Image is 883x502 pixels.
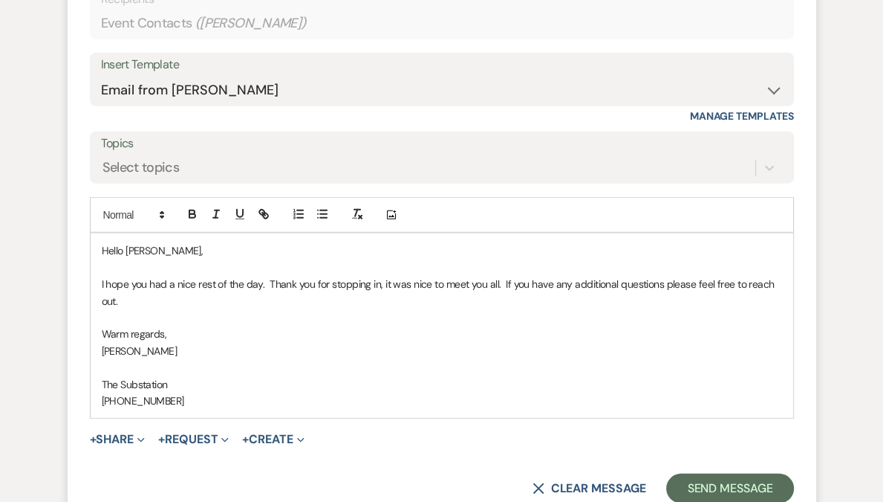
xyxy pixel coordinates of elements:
[242,434,249,445] span: +
[101,54,783,76] div: Insert Template
[532,483,645,495] button: Clear message
[102,242,782,259] p: Hello [PERSON_NAME],
[690,109,794,123] a: Manage Templates
[90,434,97,445] span: +
[158,434,229,445] button: Request
[101,9,783,38] div: Event Contacts
[102,343,782,359] p: [PERSON_NAME]
[102,376,782,393] p: The Substation
[102,158,180,178] div: Select topics
[102,326,782,342] p: Warm regards,
[101,133,783,155] label: Topics
[158,434,165,445] span: +
[102,276,782,309] p: I hope you had a nice rest of the day. Thank you for stopping in, it was nice to meet you all. If...
[90,434,146,445] button: Share
[195,13,307,33] span: ( [PERSON_NAME] )
[102,393,782,409] p: [PHONE_NUMBER]
[242,434,304,445] button: Create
